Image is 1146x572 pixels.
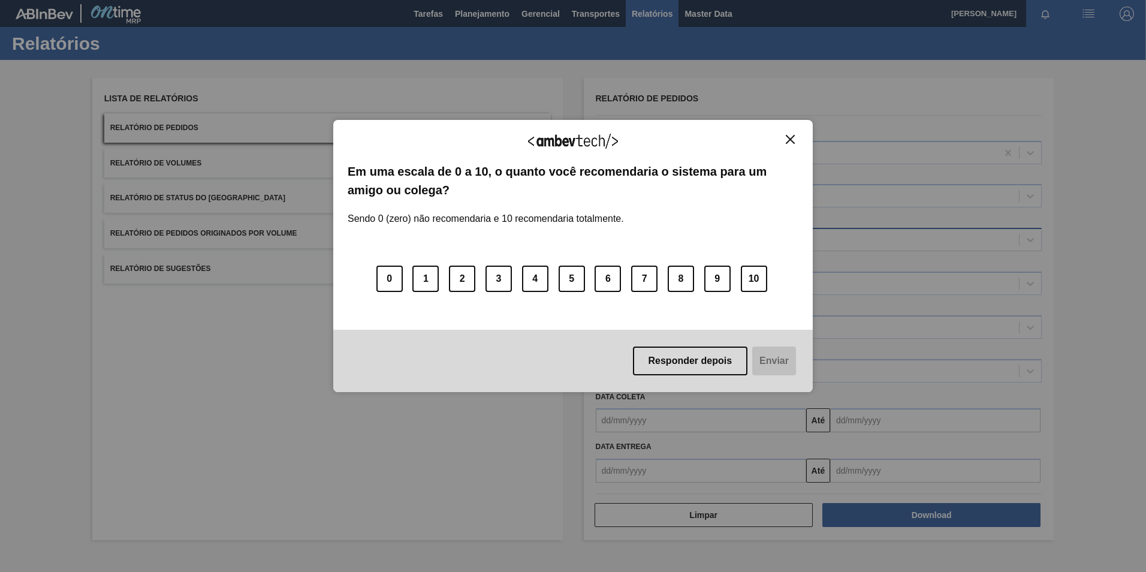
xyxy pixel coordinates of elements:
[376,266,403,292] button: 0
[782,134,798,144] button: Close
[786,135,795,144] img: Close
[412,266,439,292] button: 1
[595,266,621,292] button: 6
[485,266,512,292] button: 3
[741,266,767,292] button: 10
[668,266,694,292] button: 8
[631,266,658,292] button: 7
[633,347,748,375] button: Responder depois
[559,266,585,292] button: 5
[528,134,618,149] img: Logo Ambevtech
[522,266,548,292] button: 4
[348,162,798,199] label: Em uma escala de 0 a 10, o quanto você recomendaria o sistema para um amigo ou colega?
[449,266,475,292] button: 2
[704,266,731,292] button: 9
[348,199,624,224] label: Sendo 0 (zero) não recomendaria e 10 recomendaria totalmente.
